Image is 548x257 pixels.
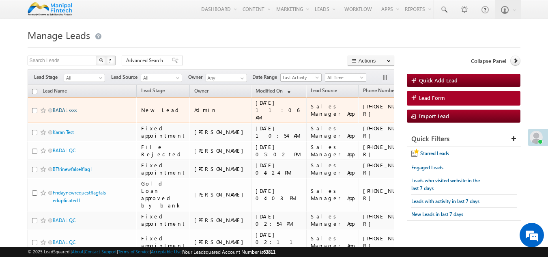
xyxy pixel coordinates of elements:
[325,74,364,81] span: All Time
[311,103,355,117] div: Sales Manager App
[53,166,92,172] a: BTfrinewfalselflag l
[194,238,247,246] div: [PERSON_NAME]
[141,180,186,209] div: Gold Loan approved by bank
[141,74,180,82] span: All
[251,86,294,97] a: Modified On (sorted descending)
[407,131,521,147] div: Quick Filters
[118,249,150,254] a: Terms of Service
[311,143,355,158] div: Sales Manager App
[126,57,165,64] span: Advanced Search
[34,73,64,81] span: Lead Stage
[194,191,247,198] div: [PERSON_NAME]
[64,74,103,82] span: All
[256,125,303,139] div: [DATE] 10:54 AM
[110,199,147,210] em: Start Chat
[194,106,247,114] div: Admin
[85,249,117,254] a: Contact Support
[53,239,75,245] a: BADAL QC
[411,177,480,191] span: Leads who visited website in the last 7 days
[194,128,247,136] div: [PERSON_NAME]
[39,86,71,97] a: Lead Name
[72,249,84,254] a: About
[256,143,303,158] div: [DATE] 05:02 PM
[106,56,116,65] button: ?
[363,162,416,176] div: [PHONE_NUMBER]
[256,99,303,121] div: [DATE] 11:06 AM
[194,165,247,173] div: [PERSON_NAME]
[99,58,103,62] img: Search
[311,235,355,249] div: Sales Manager App
[28,248,275,256] span: © 2025 LeadSquared | | | | |
[141,162,186,176] div: Fixed appointment
[256,231,303,253] div: [DATE] 02:11 PM
[311,125,355,139] div: Sales Manager App
[236,74,246,82] a: Show All Items
[206,74,247,82] input: Type to Search
[311,162,355,176] div: Sales Manager App
[311,213,355,227] div: Sales Manager App
[109,57,112,64] span: ?
[311,187,355,202] div: Sales Manager App
[411,198,479,204] span: Leads with activity in last 7 days
[363,235,416,249] div: [PHONE_NUMBER]
[411,164,443,171] span: Engaged Leads
[53,217,75,223] a: BADAL QC
[471,57,506,65] span: Collapse Panel
[14,43,34,53] img: d_60004797649_company_0_60004797649
[256,162,303,176] div: [DATE] 04:24 PM
[53,147,75,153] a: BADAL QC
[194,88,208,94] span: Owner
[252,73,280,81] span: Date Range
[284,88,290,95] span: (sorted descending)
[419,77,458,84] span: Quick Add Lead
[141,87,165,93] span: Lead Stage
[363,87,396,93] span: Phone Number
[133,4,153,24] div: Minimize live chat window
[188,73,206,81] span: Owner
[348,56,394,66] button: Actions
[141,106,186,114] div: New Lead
[359,86,400,97] a: Phone Number
[151,249,182,254] a: Acceptable Use
[420,150,449,156] span: Starred Leads
[183,249,275,255] span: Your Leadsquared Account Number is
[363,125,416,139] div: [PHONE_NUMBER]
[363,103,416,117] div: [PHONE_NUMBER]
[141,74,182,82] a: All
[11,75,148,192] textarea: Type your message and hit 'Enter'
[141,213,186,227] div: Fixed appointment
[32,89,37,94] input: Check all records
[194,216,247,224] div: [PERSON_NAME]
[194,147,247,154] div: [PERSON_NAME]
[53,107,77,113] a: BADAL ssss
[42,43,136,53] div: Chat with us now
[363,187,416,202] div: [PHONE_NUMBER]
[419,112,449,119] span: Import Lead
[141,125,186,139] div: Fixed appointment
[141,143,186,158] div: File Rejected
[281,74,319,81] span: Last Activity
[137,86,169,97] a: Lead Stage
[53,190,106,203] a: Fridaynewrequestflagfalseduplicated l
[256,88,283,94] span: Modified On
[141,235,186,249] div: Fixed appointment
[263,249,275,255] span: 63811
[64,74,105,82] a: All
[53,129,74,135] a: Karan Test
[363,213,416,227] div: [PHONE_NUMBER]
[256,187,303,202] div: [DATE] 04:03 PM
[419,94,445,102] span: Lead Form
[28,2,73,16] img: Custom Logo
[363,143,416,158] div: [PHONE_NUMBER]
[256,213,303,227] div: [DATE] 02:54 PM
[325,73,366,82] a: All Time
[311,87,337,93] span: Lead Source
[307,86,341,97] a: Lead Source
[28,28,90,41] span: Manage Leads
[280,73,322,82] a: Last Activity
[407,91,521,106] a: Lead Form
[411,211,463,217] span: New Leads in last 7 days
[111,73,141,81] span: Lead Source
